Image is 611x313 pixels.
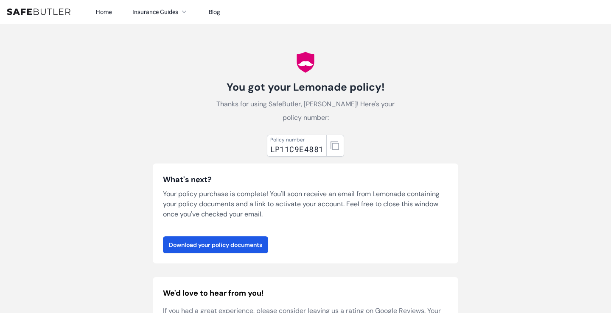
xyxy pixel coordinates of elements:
h1: You got your Lemonade policy! [210,80,401,94]
div: LP11C9E4881 [270,143,324,155]
h2: We'd love to hear from you! [163,287,448,299]
img: SafeButler Text Logo [7,8,70,15]
h3: What's next? [163,174,448,186]
a: Blog [209,8,220,16]
button: Insurance Guides [132,7,188,17]
a: Download your policy documents [163,236,268,253]
a: Home [96,8,112,16]
p: Thanks for using SafeButler, [PERSON_NAME]! Here's your policy number: [210,97,401,125]
div: Policy number [270,136,324,143]
p: Your policy purchase is complete! You'll soon receive an email from Lemonade containing your poli... [163,189,448,219]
